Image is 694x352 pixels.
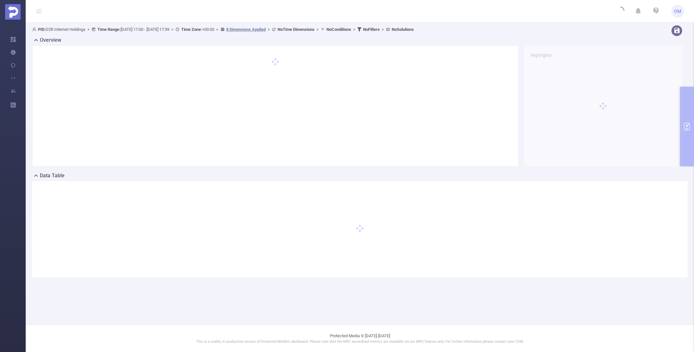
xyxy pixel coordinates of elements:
span: > [351,27,357,32]
span: OM [674,5,681,18]
b: No Filters [363,27,380,32]
b: Time Range: [97,27,120,32]
b: No Solutions [392,27,414,32]
i: icon: loading [617,7,624,16]
u: 8 Dimensions Applied [226,27,266,32]
span: > [315,27,321,32]
h2: Data Table [40,172,65,180]
footer: Protected Media © [DATE]-[DATE] [26,325,694,352]
span: > [85,27,92,32]
img: Protected Media [5,4,21,20]
b: PID: [38,27,46,32]
span: > [380,27,386,32]
b: No Time Dimensions [278,27,315,32]
span: > [214,27,220,32]
span: D2R Internet Holdings [DATE] 17:00 - [DATE] 17:59 +00:00 [32,27,414,32]
span: > [266,27,272,32]
i: icon: user [32,27,38,31]
h2: Overview [40,36,61,44]
b: Time Zone: [181,27,202,32]
span: > [169,27,175,32]
b: No Conditions [326,27,351,32]
p: This is a stable, in production version of Protected Media's dashboard. Please note that the MRC ... [42,339,678,345]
